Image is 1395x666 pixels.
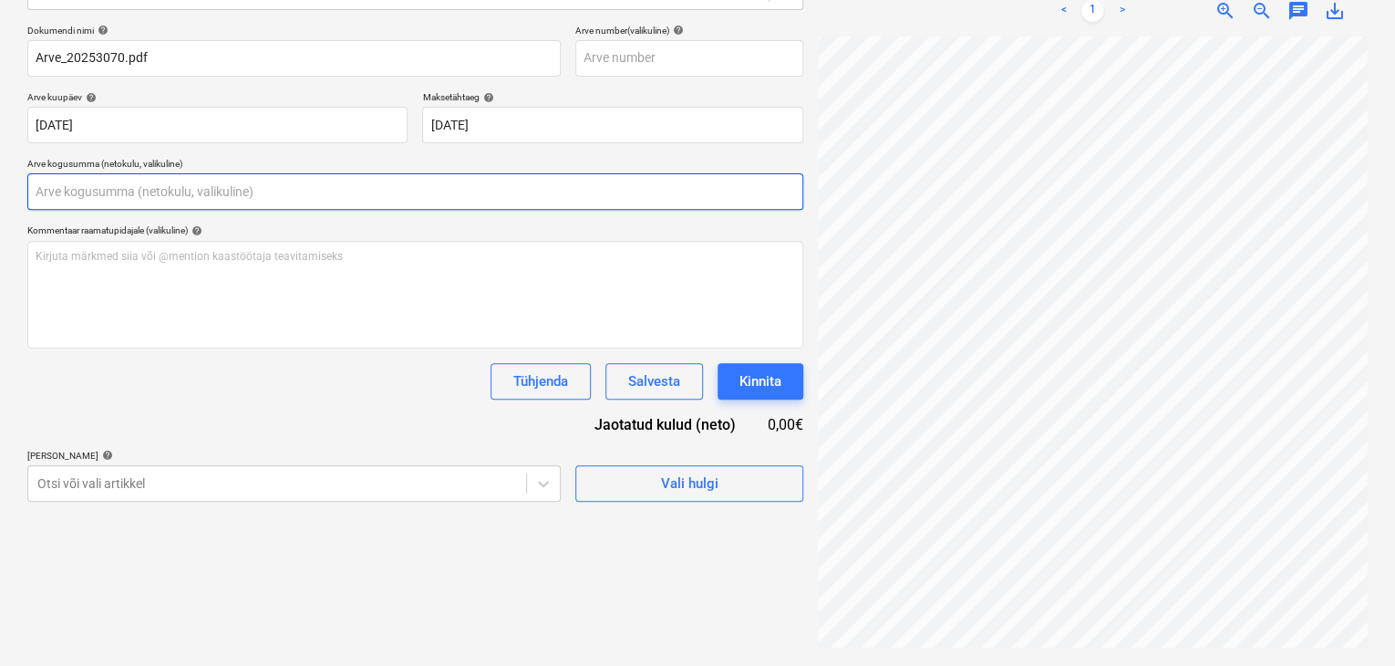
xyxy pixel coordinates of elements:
[27,91,408,103] div: Arve kuupäev
[27,173,803,210] input: Arve kogusumma (netokulu, valikuline)
[575,25,803,36] div: Arve number (valikuline)
[82,92,97,103] span: help
[513,369,568,393] div: Tühjenda
[765,414,803,435] div: 0,00€
[491,363,591,400] button: Tühjenda
[98,450,113,461] span: help
[27,450,561,462] div: [PERSON_NAME]
[27,107,408,143] input: Arve kuupäeva pole määratud.
[27,158,803,173] p: Arve kogusumma (netokulu, valikuline)
[27,224,803,236] div: Kommentaar raamatupidajale (valikuline)
[188,225,202,236] span: help
[1304,578,1395,666] div: Vestlusvidin
[27,25,561,36] div: Dokumendi nimi
[479,92,493,103] span: help
[94,25,108,36] span: help
[669,25,684,36] span: help
[718,363,803,400] button: Kinnita
[605,363,703,400] button: Salvesta
[660,472,718,495] div: Vali hulgi
[575,40,803,77] input: Arve number
[27,40,561,77] input: Dokumendi nimi
[566,414,765,435] div: Jaotatud kulud (neto)
[1304,578,1395,666] iframe: Chat Widget
[422,91,802,103] div: Maksetähtaeg
[739,369,781,393] div: Kinnita
[628,369,680,393] div: Salvesta
[422,107,802,143] input: Tähtaega pole määratud
[575,465,803,502] button: Vali hulgi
